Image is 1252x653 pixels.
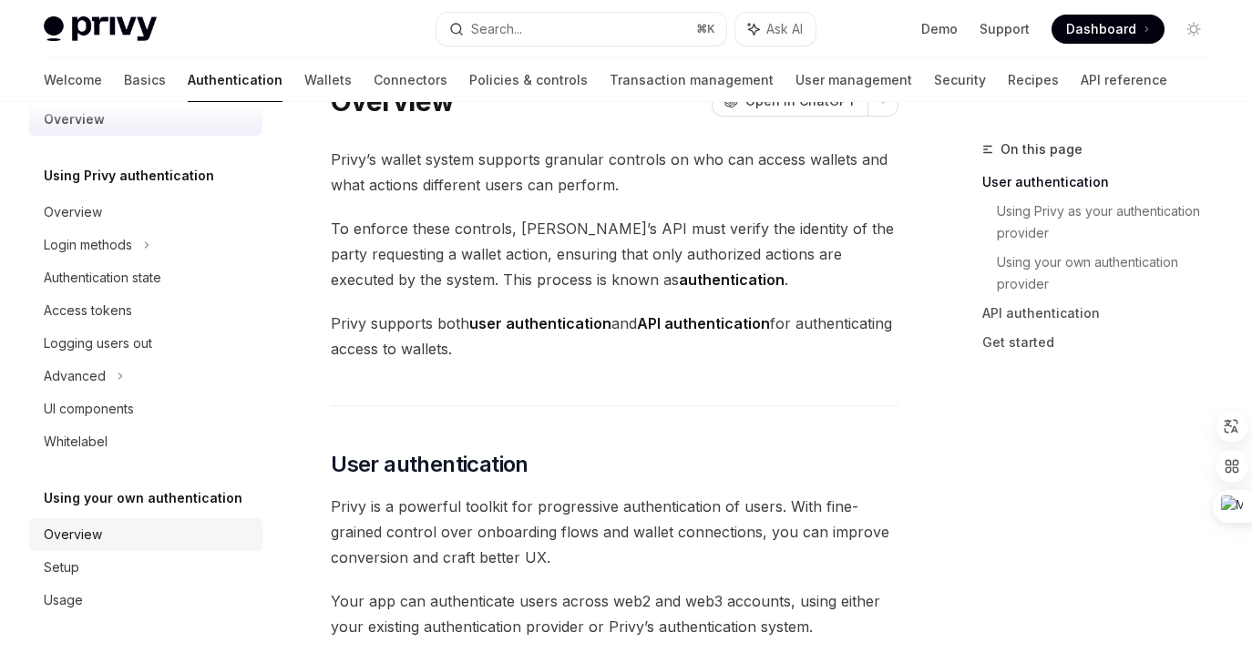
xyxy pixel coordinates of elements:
div: Authentication state [44,267,161,289]
strong: authentication [679,270,785,289]
a: Demo [921,20,958,38]
a: Dashboard [1052,15,1165,44]
a: Access tokens [29,294,262,327]
a: UI components [29,393,262,425]
strong: API authentication [637,314,770,332]
button: Toggle dark mode [1179,15,1208,44]
div: Overview [44,201,102,223]
a: Authentication state [29,261,262,294]
a: Usage [29,584,262,617]
a: API reference [1081,58,1167,102]
a: Support [980,20,1030,38]
span: On this page [1001,138,1083,160]
strong: user authentication [469,314,611,332]
button: Ask AI [735,13,816,46]
a: Policies & controls [469,58,588,102]
span: Privy’s wallet system supports granular controls on who can access wallets and what actions diffe... [331,147,898,198]
a: API authentication [982,299,1223,328]
div: UI components [44,398,134,420]
a: Authentication [188,58,282,102]
a: Overview [29,518,262,551]
a: Logging users out [29,327,262,360]
span: Dashboard [1066,20,1136,38]
button: Search...⌘K [436,13,725,46]
a: Using Privy as your authentication provider [997,197,1223,248]
div: Usage [44,589,83,611]
a: Transaction management [610,58,774,102]
div: Whitelabel [44,431,108,453]
span: Your app can authenticate users across web2 and web3 accounts, using either your existing authent... [331,588,898,639]
div: Advanced [44,365,106,387]
a: Get started [982,328,1223,357]
a: Recipes [1008,58,1059,102]
div: Access tokens [44,300,132,321]
span: Privy is a powerful toolkit for progressive authentication of users. With fine-grained control ov... [331,494,898,570]
span: Privy supports both and for authenticating access to wallets. [331,311,898,362]
a: Basics [124,58,166,102]
span: To enforce these controls, [PERSON_NAME]’s API must verify the identity of the party requesting a... [331,216,898,292]
div: Login methods [44,234,132,256]
a: Whitelabel [29,425,262,458]
img: light logo [44,16,157,42]
a: Overview [29,196,262,229]
a: Wallets [304,58,352,102]
span: User authentication [331,450,529,479]
a: User management [795,58,912,102]
a: Using your own authentication provider [997,248,1223,299]
a: Connectors [374,58,447,102]
div: Logging users out [44,332,152,354]
h5: Using Privy authentication [44,165,214,187]
a: Setup [29,551,262,584]
a: User authentication [982,168,1223,197]
a: Security [934,58,986,102]
span: Ask AI [766,20,803,38]
div: Overview [44,524,102,546]
h5: Using your own authentication [44,487,242,509]
div: Search... [471,18,522,40]
div: Setup [44,556,79,578]
span: ⌘ K [696,22,715,36]
a: Welcome [44,58,102,102]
